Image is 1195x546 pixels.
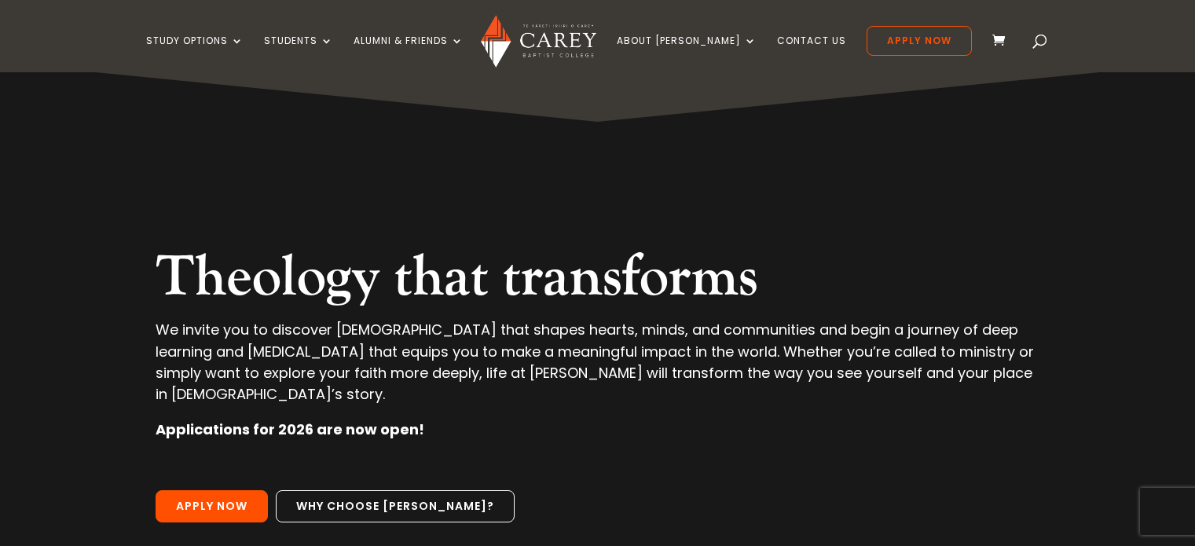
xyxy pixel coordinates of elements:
a: Apply Now [867,26,972,56]
p: We invite you to discover [DEMOGRAPHIC_DATA] that shapes hearts, minds, and communities and begin... [156,319,1039,419]
a: Contact Us [777,35,846,72]
h2: Theology that transforms [156,244,1039,319]
a: Why choose [PERSON_NAME]? [276,490,515,523]
a: Students [264,35,333,72]
a: Alumni & Friends [354,35,464,72]
strong: Applications for 2026 are now open! [156,420,424,439]
a: About [PERSON_NAME] [617,35,757,72]
a: Study Options [146,35,244,72]
img: Carey Baptist College [481,15,596,68]
a: Apply Now [156,490,268,523]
